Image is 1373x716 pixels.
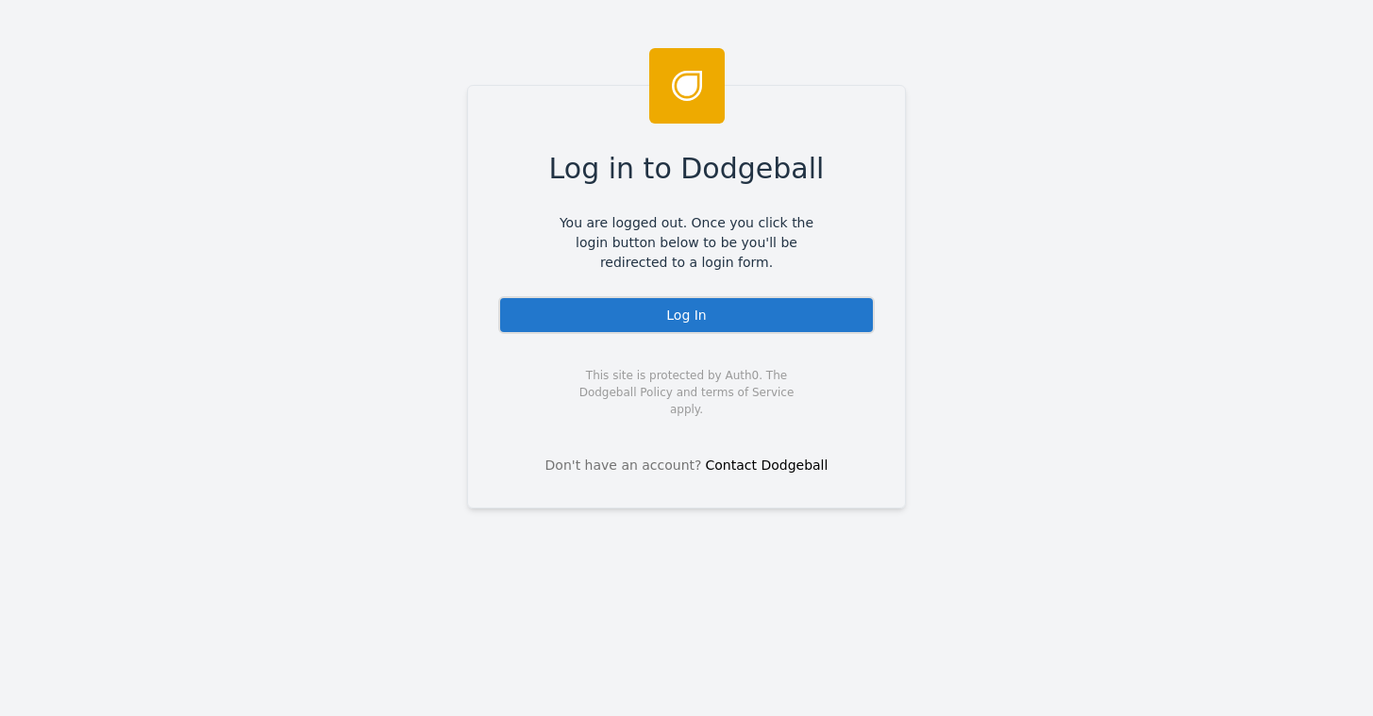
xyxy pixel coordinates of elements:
[545,456,702,475] span: Don't have an account?
[549,147,825,190] span: Log in to Dodgeball
[498,296,875,334] div: Log In
[706,458,829,473] a: Contact Dodgeball
[562,367,811,418] span: This site is protected by Auth0. The Dodgeball Policy and terms of Service apply.
[545,213,828,273] span: You are logged out. Once you click the login button below to be you'll be redirected to a login f...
